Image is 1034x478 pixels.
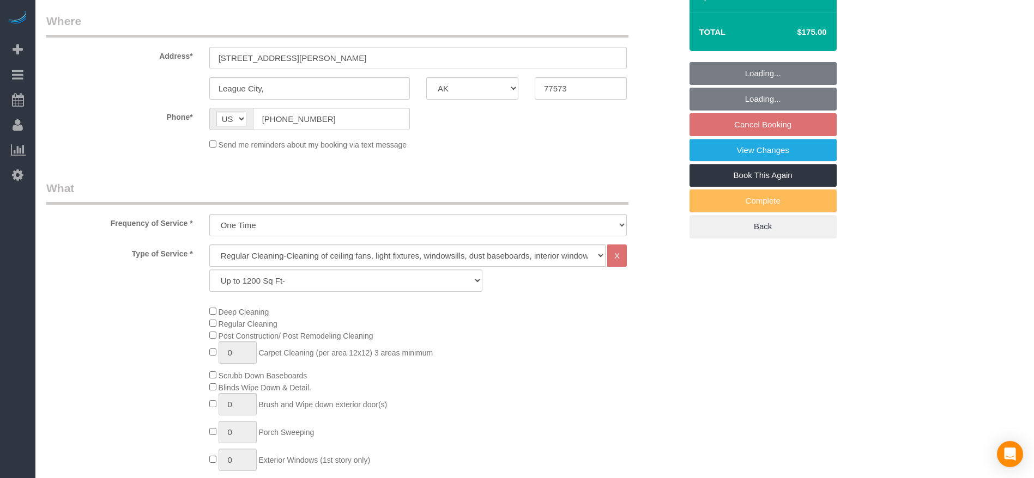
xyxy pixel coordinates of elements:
div: Open Intercom Messenger [997,441,1023,467]
input: Phone* [253,108,410,130]
a: Book This Again [690,164,837,187]
span: Porch Sweeping [258,428,314,437]
h4: $175.00 [764,28,826,37]
img: Automaid Logo [7,11,28,26]
input: Zip Code* [535,77,627,100]
a: View Changes [690,139,837,162]
span: Brush and Wipe down exterior door(s) [258,400,387,409]
span: Carpet Cleaning (per area 12x12) 3 areas minimum [258,348,433,357]
span: Post Construction/ Post Remodeling Cleaning [219,332,373,340]
a: Back [690,215,837,238]
span: Send me reminders about my booking via text message [219,140,407,149]
input: City* [209,77,410,100]
span: Deep Cleaning [219,308,269,316]
legend: What [46,180,628,205]
span: Scrubb Down Baseboards [219,371,307,380]
span: Exterior Windows (1st story only) [258,456,370,464]
strong: Total [699,27,726,36]
legend: Where [46,13,628,38]
label: Type of Service * [38,244,201,259]
label: Phone* [38,108,201,122]
label: Address* [38,47,201,62]
span: Blinds Wipe Down & Detail. [219,383,311,392]
span: Regular Cleaning [219,320,277,328]
label: Frequency of Service * [38,214,201,229]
